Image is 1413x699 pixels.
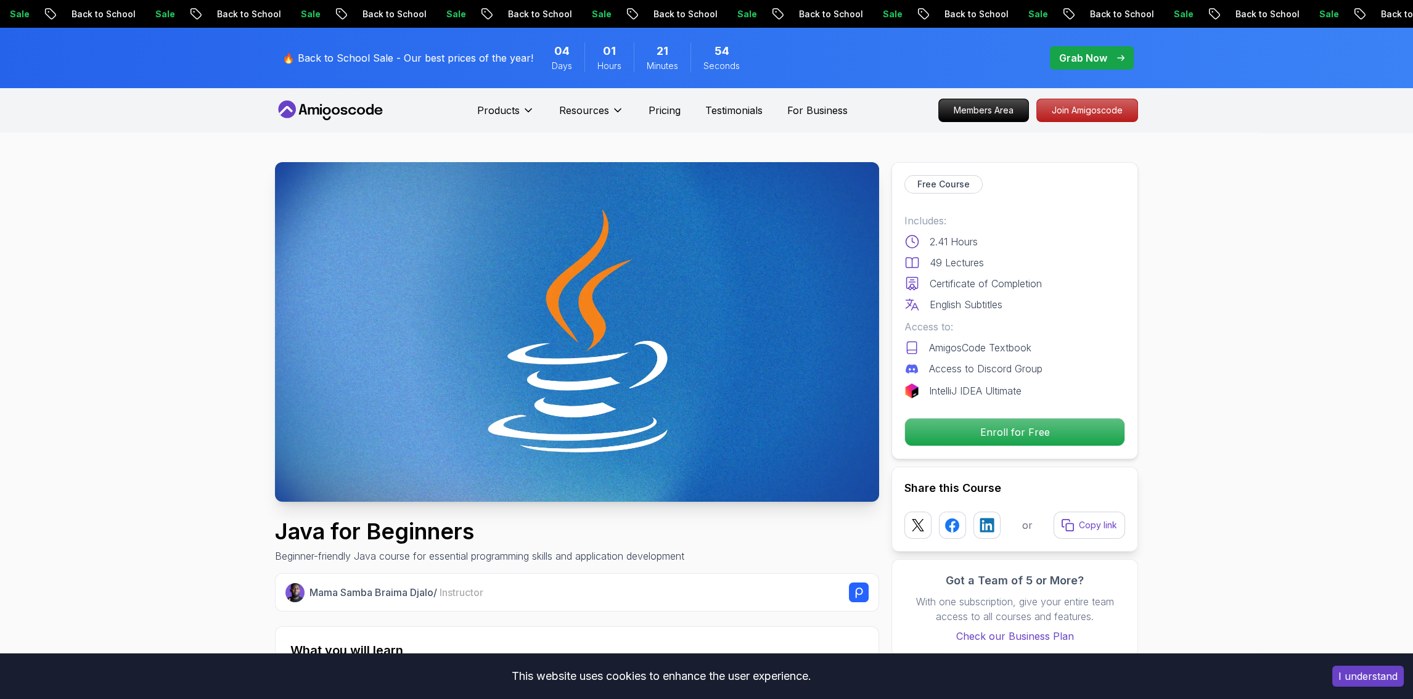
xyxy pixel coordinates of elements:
p: 2.41 Hours [930,234,978,249]
img: java-for-beginners_thumbnail [275,162,879,502]
p: Sale [89,8,128,20]
p: Members Area [939,99,1028,121]
p: 49 Lectures [930,255,984,270]
p: Free Course [917,178,970,190]
a: Check our Business Plan [904,629,1125,644]
p: Back to School [150,8,234,20]
a: Members Area [938,99,1029,122]
span: 1 Hours [603,43,616,60]
p: Access to: [904,319,1125,334]
p: Back to School [732,8,816,20]
p: Back to School [878,8,962,20]
span: Instructor [440,586,483,599]
a: Testimonials [705,103,763,118]
p: Resources [559,103,609,118]
p: Back to School [441,8,525,20]
p: Includes: [904,213,1125,228]
p: Sale [1253,8,1292,20]
div: This website uses cookies to enhance the user experience. [9,663,1314,690]
p: Sale [234,8,274,20]
p: English Subtitles [930,297,1002,312]
span: 54 Seconds [715,43,729,60]
p: Join Amigoscode [1037,99,1137,121]
p: Sale [1107,8,1147,20]
a: For Business [787,103,848,118]
img: jetbrains logo [904,383,919,398]
p: Copy link [1079,519,1117,531]
p: Back to School [1314,8,1398,20]
span: Minutes [647,60,678,72]
p: Back to School [5,8,89,20]
p: Certificate of Completion [930,276,1042,291]
p: IntelliJ IDEA Ultimate [929,383,1022,398]
button: Products [477,103,534,128]
p: With one subscription, give your entire team access to all courses and features. [904,594,1125,624]
p: Sale [380,8,419,20]
p: AmigosCode Textbook [929,340,1031,355]
p: Beginner-friendly Java course for essential programming skills and application development [275,549,684,563]
h1: Java for Beginners [275,519,684,544]
p: Grab Now [1059,51,1107,65]
p: Sale [525,8,565,20]
button: Accept cookies [1332,666,1404,687]
img: Nelson Djalo [285,583,305,602]
p: Products [477,103,520,118]
p: Sale [962,8,1001,20]
p: Sale [671,8,710,20]
span: Seconds [703,60,740,72]
span: 21 Minutes [657,43,668,60]
h2: What you will learn [290,642,864,659]
p: Mama Samba Braima Djalo / [309,585,483,600]
p: Back to School [587,8,671,20]
a: Pricing [649,103,681,118]
span: 4 Days [554,43,570,60]
p: or [1022,518,1033,533]
p: Back to School [1023,8,1107,20]
p: Back to School [296,8,380,20]
button: Enroll for Free [904,418,1125,446]
p: 🔥 Back to School Sale - Our best prices of the year! [282,51,533,65]
span: Days [552,60,572,72]
button: Resources [559,103,624,128]
p: Back to School [1169,8,1253,20]
h2: Share this Course [904,480,1125,497]
p: Enroll for Free [905,419,1124,446]
h3: Got a Team of 5 or More? [904,572,1125,589]
span: Hours [597,60,621,72]
p: Sale [816,8,856,20]
button: Copy link [1054,512,1125,539]
a: Join Amigoscode [1036,99,1138,122]
p: Access to Discord Group [929,361,1042,376]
